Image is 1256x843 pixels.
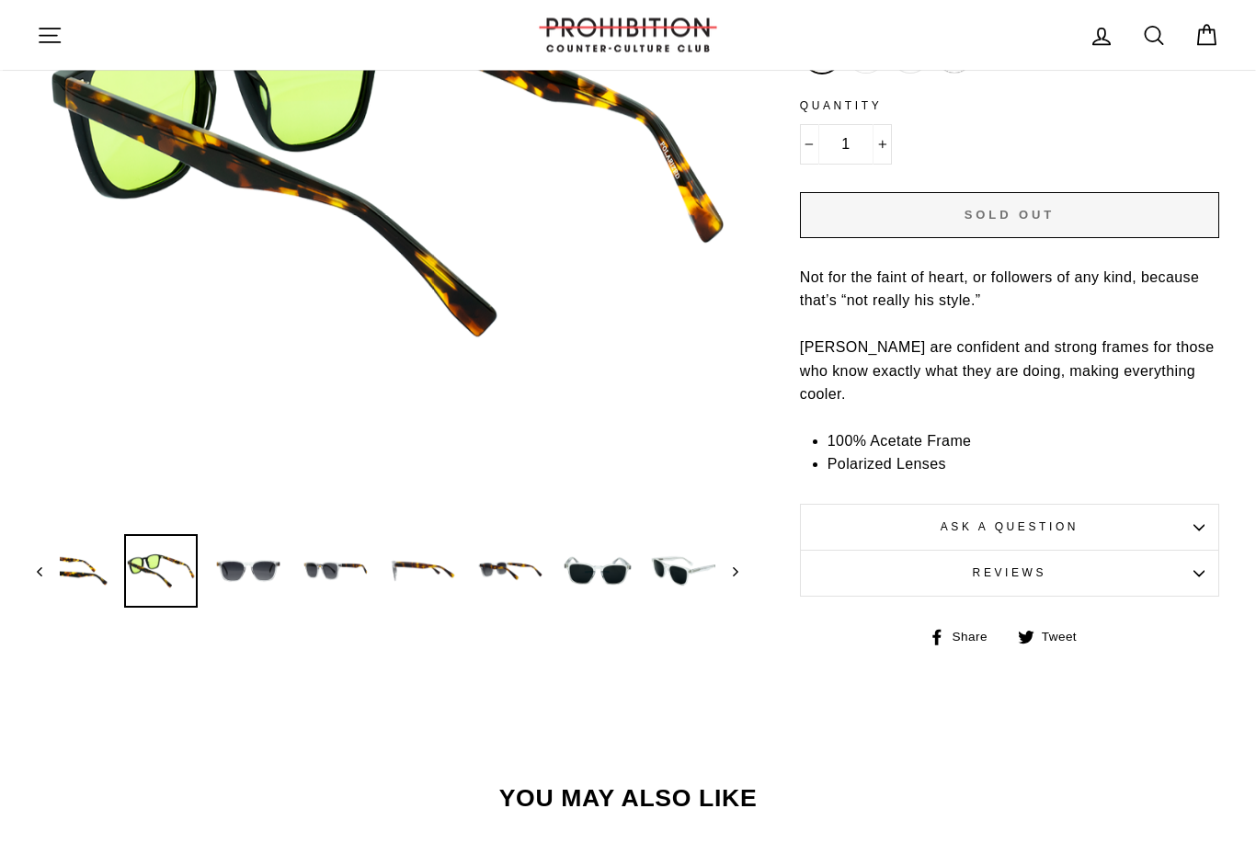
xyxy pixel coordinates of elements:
span: Share [950,628,1001,648]
img: STARK [301,537,371,607]
p: [PERSON_NAME] are confident and strong frames for those who know exactly what they are doing, mak... [800,336,1219,407]
button: Increase item quantity by one [873,125,892,165]
span: Sold Out [965,209,1055,222]
button: Ask a question [800,505,1219,551]
label: Quantity [800,98,1219,116]
img: STARK [650,537,720,607]
img: STARK [563,537,633,607]
button: Sold Out [800,193,1219,239]
img: PROHIBITION COUNTER-CULTURE CLUB [536,18,720,52]
span: Polarized Lenses [828,457,946,473]
img: STARK [39,537,108,607]
span: Tweet [1039,628,1090,648]
span: 100% Acetate Frame [828,434,972,450]
img: STARK [213,537,283,607]
h3: You may also like [37,787,1219,812]
img: STARK [388,537,458,607]
img: STARK [126,537,196,607]
button: Previous [37,535,60,609]
button: Reviews [800,551,1219,597]
img: STARK [475,537,545,607]
span: Reviews [973,567,1047,580]
p: Not for the faint of heart, or followers of any kind, because that’s “not really his style.” [800,267,1219,313]
button: Reduce item quantity by one [800,125,819,165]
button: Next [715,535,738,609]
input: quantity [800,125,892,165]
